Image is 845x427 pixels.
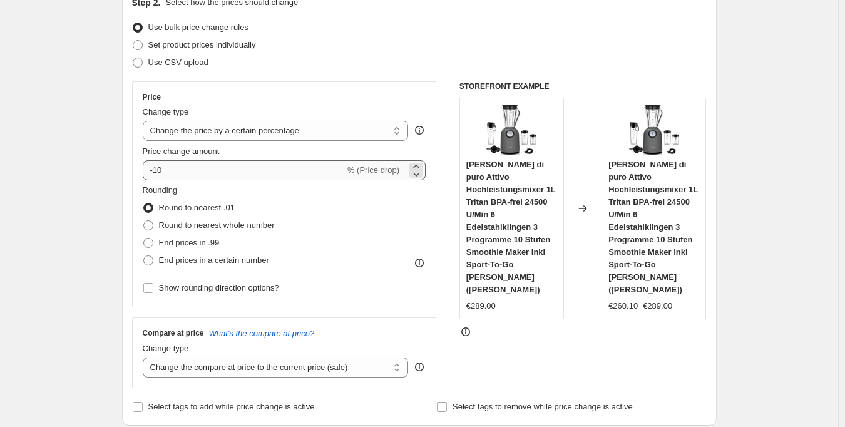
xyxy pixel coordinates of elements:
span: Round to nearest whole number [159,220,275,230]
img: 61mvdN24hjL._AC_SL1500_80x.jpg [486,105,536,155]
span: Show rounding direction options? [159,283,279,292]
span: Set product prices individually [148,40,256,49]
span: Change type [143,344,189,353]
span: % (Price drop) [347,165,399,175]
span: Round to nearest .01 [159,203,235,212]
span: Select tags to remove while price change is active [453,402,633,411]
button: What's the compare at price? [209,329,315,338]
span: Select tags to add while price change is active [148,402,315,411]
span: Rounding [143,185,178,195]
h6: STOREFRONT EXAMPLE [459,81,707,91]
img: 61mvdN24hjL._AC_SL1500_80x.jpg [629,105,679,155]
span: Use CSV upload [148,58,208,67]
span: [PERSON_NAME] di puro Attivo Hochleistungsmixer 1L Tritan BPA-frei 24500 U/Min 6 Edelstahlklingen... [466,160,556,294]
div: help [413,361,426,373]
div: €289.00 [466,300,496,312]
span: End prices in a certain number [159,255,269,265]
span: Use bulk price change rules [148,23,248,32]
span: End prices in .99 [159,238,220,247]
h3: Compare at price [143,328,204,338]
div: €260.10 [608,300,638,312]
span: Price change amount [143,147,220,156]
strike: €289.00 [643,300,672,312]
span: [PERSON_NAME] di puro Attivo Hochleistungsmixer 1L Tritan BPA-frei 24500 U/Min 6 Edelstahlklingen... [608,160,698,294]
div: help [413,124,426,136]
span: Change type [143,107,189,116]
h3: Price [143,92,161,102]
input: -15 [143,160,345,180]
